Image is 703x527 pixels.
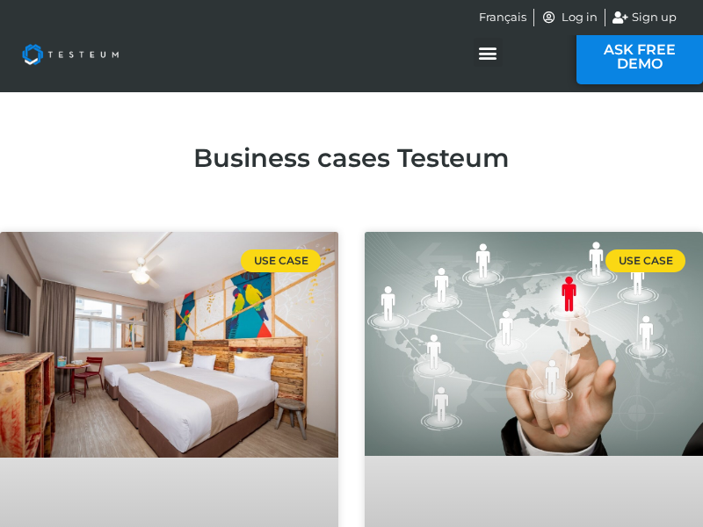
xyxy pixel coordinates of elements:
[557,9,598,26] span: Log in
[612,9,678,26] a: Sign up
[541,9,598,26] a: Log in
[627,9,677,26] span: Sign up
[9,31,132,78] img: Testeum Logo - Application crowdtesting platform
[474,38,503,67] div: Menu Toggle
[241,249,321,272] div: Use case
[605,249,685,272] div: Use case
[603,43,677,71] span: ASK FREE DEMO
[479,9,526,26] a: Français
[576,30,703,84] a: ASK FREE DEMO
